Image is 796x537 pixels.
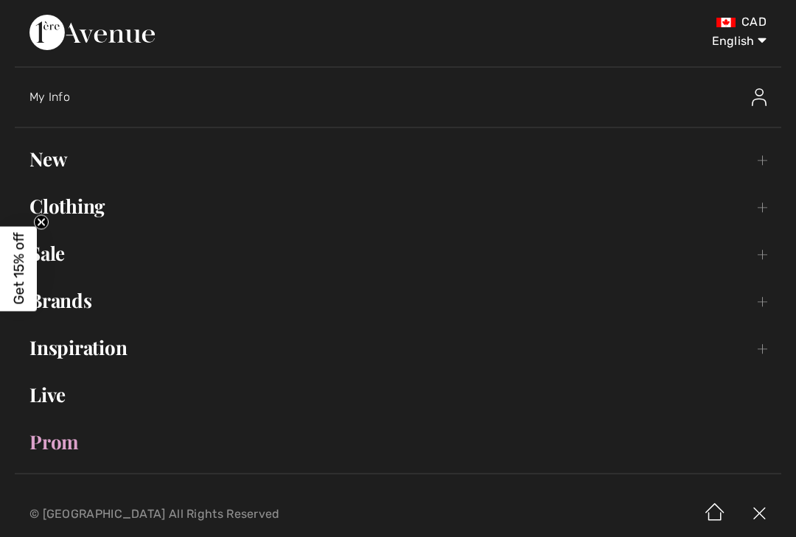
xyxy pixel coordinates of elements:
a: My InfoMy Info [29,74,781,121]
button: Close teaser [34,214,49,229]
p: © [GEOGRAPHIC_DATA] All Rights Reserved [29,509,468,519]
img: My Info [752,88,767,106]
a: Prom [15,426,781,458]
span: Get 15% off [10,233,27,305]
a: New [15,143,781,175]
img: X [737,491,781,537]
a: Clothing [15,190,781,222]
a: Sale [15,237,781,270]
img: Home [693,491,737,537]
span: My Info [29,90,70,104]
img: 1ère Avenue [29,15,155,50]
a: Brands [15,284,781,317]
div: CAD [468,15,767,29]
a: Inspiration [15,331,781,364]
a: Live [15,379,781,411]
